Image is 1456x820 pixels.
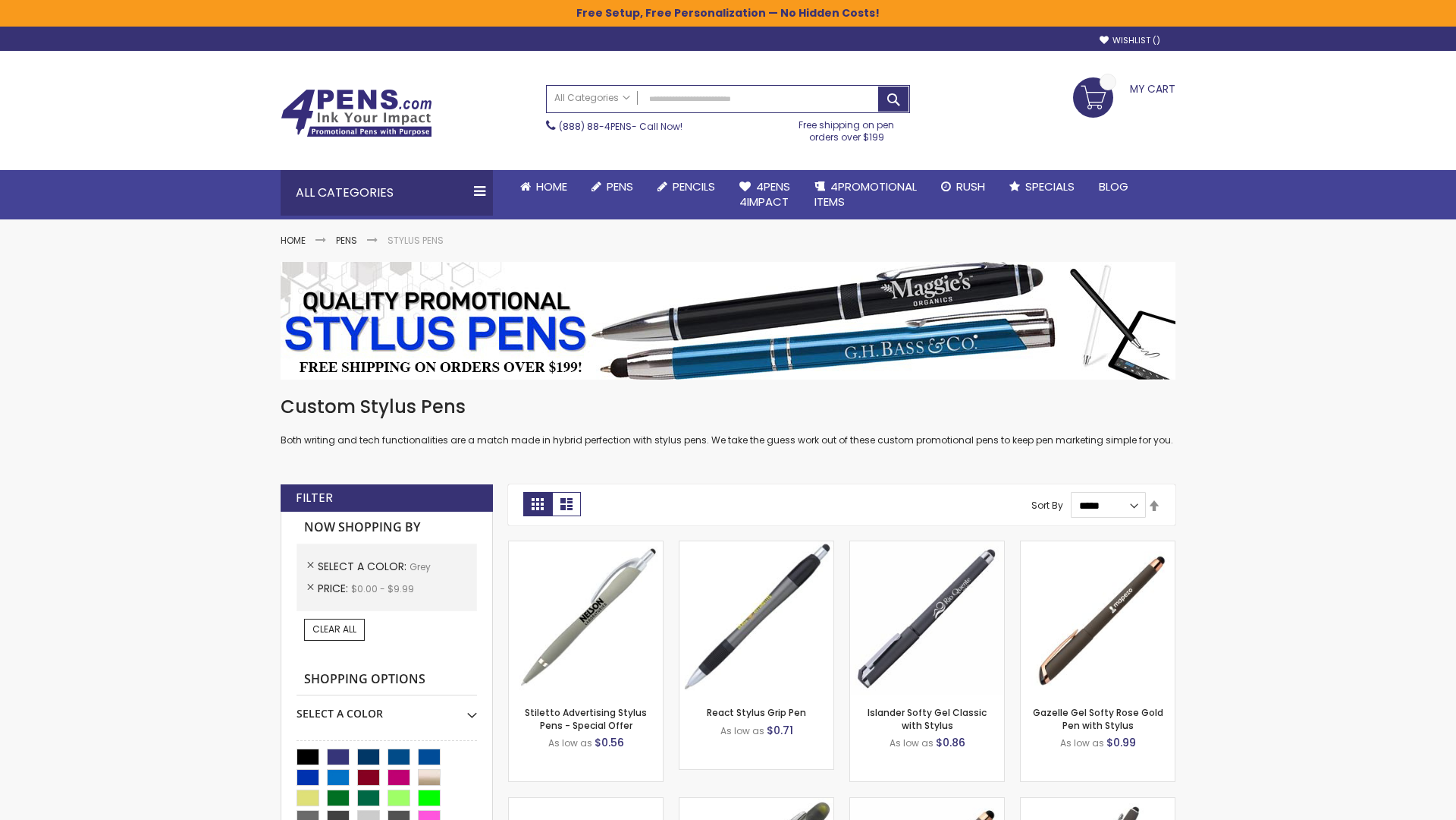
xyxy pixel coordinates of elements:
a: Pens [579,170,645,203]
span: $0.00 - $9.99 [351,582,414,595]
div: All Categories [281,170,493,216]
span: 4PROMOTIONAL ITEMS [814,178,917,210]
span: Pencils [673,178,715,194]
span: As low as [1060,736,1104,749]
img: React Stylus Grip Pen-Grey [679,541,833,695]
a: Custom Soft Touch® Metal Pens with Stylus-Grey [1021,797,1175,810]
a: Blog [1087,170,1141,203]
div: Select A Color [297,695,477,721]
span: $0.56 [595,735,624,750]
span: Grey [409,560,431,573]
span: Pens [607,178,633,194]
strong: Filter [296,490,333,506]
a: (888) 88-4PENS [559,120,632,133]
span: $0.71 [767,723,793,738]
strong: Now Shopping by [297,512,477,544]
a: Gazelle Gel Softy Rose Gold Pen with Stylus-Grey [1021,541,1175,553]
span: Rush [956,178,985,194]
a: Pencils [645,170,727,203]
a: Cyber Stylus 0.7mm Fine Point Gel Grip Pen-Grey [509,797,663,810]
span: Specials [1025,178,1075,194]
span: As low as [720,724,764,737]
span: 4Pens 4impact [739,178,790,210]
span: As low as [890,736,934,749]
a: 4Pens4impact [727,170,802,219]
a: Souvenir® Jalan Highlighter Stylus Pen Combo-Grey [679,797,833,810]
a: Home [281,234,306,247]
span: Home [536,178,567,194]
span: $0.99 [1106,735,1136,750]
a: Wishlist [1100,35,1160,46]
span: All Categories [554,92,630,104]
a: Stiletto Advertising Stylus Pens - Special Offer [525,706,647,731]
a: Rush [929,170,997,203]
a: 4PROMOTIONALITEMS [802,170,929,219]
span: As low as [548,736,592,749]
a: Clear All [304,619,365,640]
a: Stiletto Advertising Stylus Pens-Grey [509,541,663,553]
span: $0.86 [936,735,965,750]
strong: Stylus Pens [388,234,444,247]
a: React Stylus Grip Pen [707,706,806,719]
a: React Stylus Grip Pen-Grey [679,541,833,553]
a: Gazelle Gel Softy Rose Gold Pen with Stylus [1033,706,1163,731]
a: Specials [997,170,1087,203]
strong: Grid [523,492,552,516]
label: Sort By [1031,499,1063,512]
a: Islander Softy Rose Gold Gel Pen with Stylus-Grey [850,797,1004,810]
span: Blog [1099,178,1128,194]
a: All Categories [547,86,638,111]
a: Islander Softy Gel Classic with Stylus-Grey [850,541,1004,553]
span: Price [318,581,351,596]
a: Pens [336,234,357,247]
div: Both writing and tech functionalities are a match made in hybrid perfection with stylus pens. We ... [281,395,1175,447]
strong: Shopping Options [297,664,477,696]
img: Islander Softy Gel Classic with Stylus-Grey [850,541,1004,695]
a: Home [508,170,579,203]
h1: Custom Stylus Pens [281,395,1175,419]
img: Stylus Pens [281,262,1175,380]
span: Select A Color [318,559,409,574]
span: Clear All [312,623,356,635]
a: Islander Softy Gel Classic with Stylus [868,706,987,731]
img: Gazelle Gel Softy Rose Gold Pen with Stylus-Grey [1021,541,1175,695]
img: 4Pens Custom Pens and Promotional Products [281,89,432,137]
img: Stiletto Advertising Stylus Pens-Grey [509,541,663,695]
span: - Call Now! [559,120,682,133]
div: Free shipping on pen orders over $199 [783,113,911,143]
